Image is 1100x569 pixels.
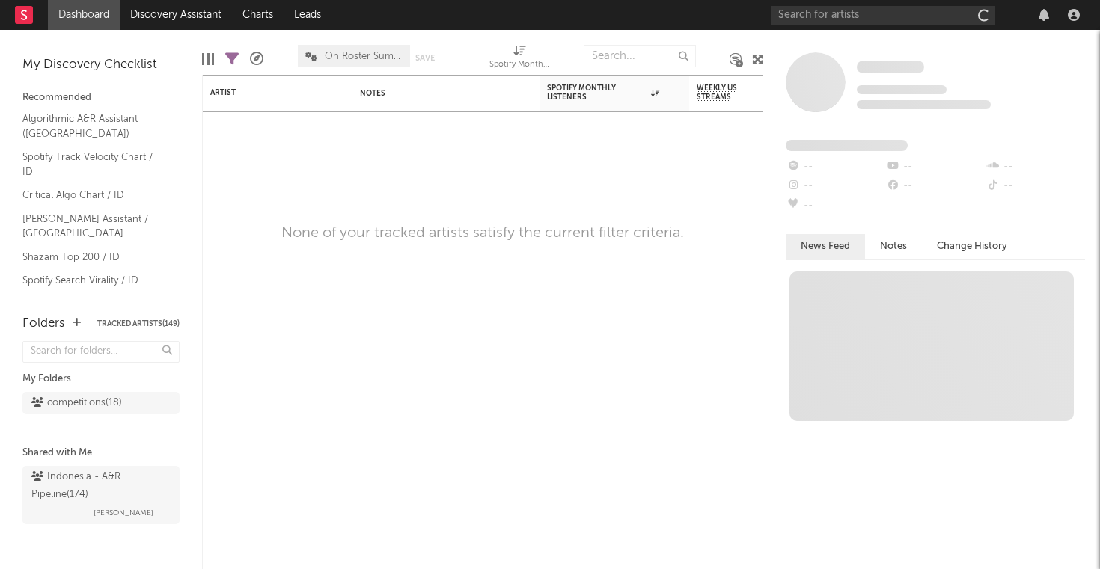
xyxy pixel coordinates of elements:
[22,315,65,333] div: Folders
[547,84,659,102] div: Spotify Monthly Listeners
[250,37,263,81] div: A&R Pipeline
[986,176,1085,196] div: --
[415,54,435,62] button: Save
[22,392,180,414] a: competitions(18)
[202,37,214,81] div: Edit Columns
[857,85,947,94] span: Tracking Since: [DATE]
[22,89,180,107] div: Recommended
[786,157,885,176] div: --
[865,234,922,259] button: Notes
[786,234,865,259] button: News Feed
[786,140,908,151] span: Fans Added by Platform
[31,394,122,412] div: competitions ( 18 )
[22,370,180,388] div: My Folders
[97,320,180,327] button: Tracked Artists(149)
[857,100,991,109] span: 0 fans last week
[22,149,165,179] a: Spotify Track Velocity Chart / ID
[986,157,1085,176] div: --
[225,37,239,81] div: Filters(0 of 149)
[584,45,696,67] input: Search...
[325,52,403,61] span: On Roster Summary With Notes
[786,176,885,196] div: --
[94,504,153,522] span: [PERSON_NAME]
[857,60,924,75] a: Some Artist
[786,196,885,215] div: --
[771,6,995,25] input: Search for artists
[22,444,180,462] div: Shared with Me
[360,89,510,98] div: Notes
[22,56,180,74] div: My Discovery Checklist
[22,211,165,242] a: [PERSON_NAME] Assistant / [GEOGRAPHIC_DATA]
[22,111,165,141] a: Algorithmic A&R Assistant ([GEOGRAPHIC_DATA])
[922,234,1022,259] button: Change History
[857,61,924,73] span: Some Artist
[281,224,684,242] div: None of your tracked artists satisfy the current filter criteria.
[210,88,323,97] div: Artist
[489,56,549,74] div: Spotify Monthly Listeners (Spotify Monthly Listeners)
[697,84,749,102] span: Weekly US Streams
[31,468,167,504] div: Indonesia - A&R Pipeline ( 174 )
[489,37,549,81] div: Spotify Monthly Listeners (Spotify Monthly Listeners)
[885,176,985,196] div: --
[885,157,985,176] div: --
[22,466,180,524] a: Indonesia - A&R Pipeline(174)[PERSON_NAME]
[22,187,165,203] a: Critical Algo Chart / ID
[22,341,180,363] input: Search for folders...
[22,249,165,265] a: Shazam Top 200 / ID
[22,272,165,289] a: Spotify Search Virality / ID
